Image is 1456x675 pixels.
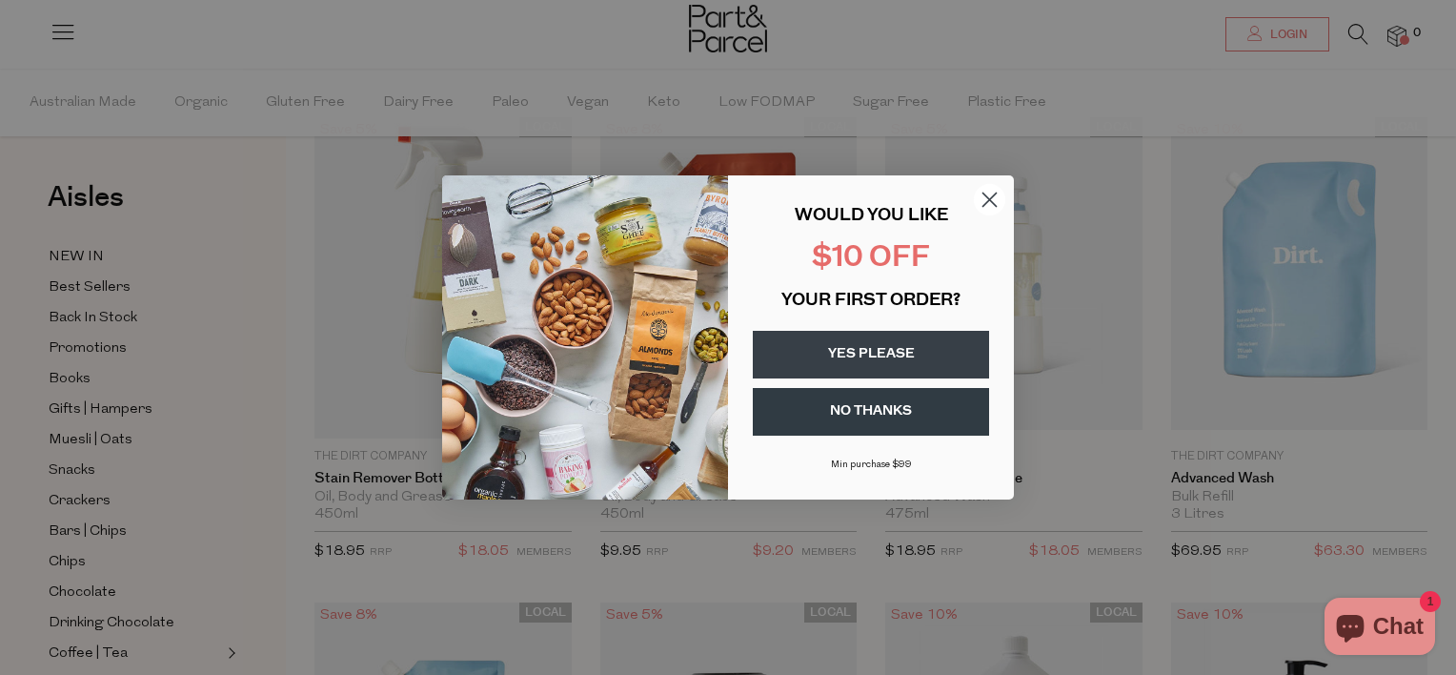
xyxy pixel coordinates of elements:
[831,460,912,470] span: Min purchase $99
[1319,598,1441,660] inbox-online-store-chat: Shopify online store chat
[442,175,728,500] img: 43fba0fb-7538-40bc-babb-ffb1a4d097bc.jpeg
[795,208,948,225] span: WOULD YOU LIKE
[812,244,930,274] span: $10 OFF
[781,293,961,310] span: YOUR FIRST ORDER?
[753,331,989,378] button: YES PLEASE
[753,388,989,436] button: NO THANKS
[973,183,1006,216] button: Close dialog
